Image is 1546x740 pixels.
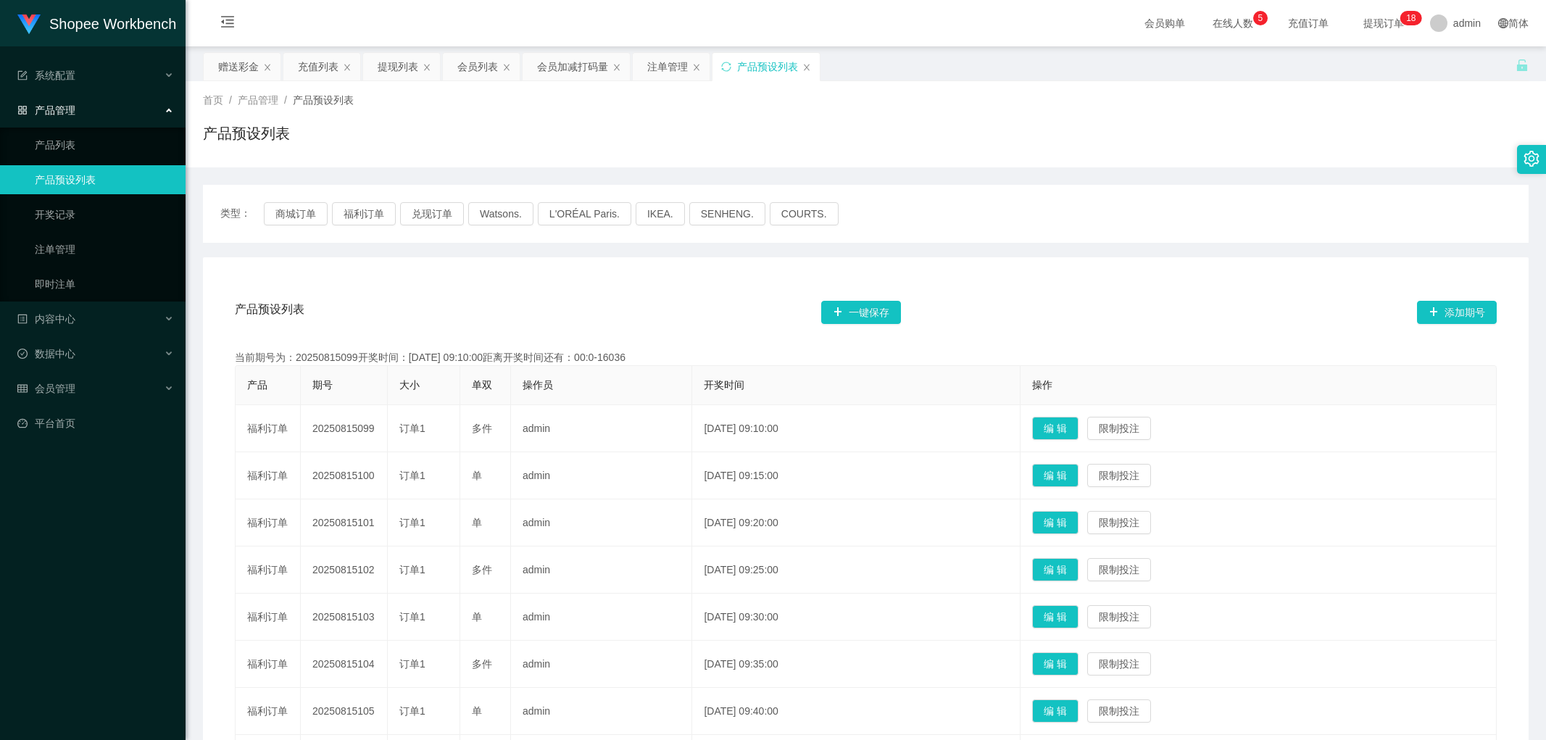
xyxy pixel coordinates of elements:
[1356,18,1411,28] span: 提现订单
[301,594,388,641] td: 20250815103
[821,301,901,324] button: 图标: plus一键保存
[35,270,174,299] a: 即时注单
[1087,699,1151,723] button: 限制投注
[35,165,174,194] a: 产品预设列表
[692,594,1020,641] td: [DATE] 09:30:00
[17,409,174,438] a: 图标: dashboard平台首页
[1524,151,1539,167] i: 图标: setting
[284,94,287,106] span: /
[523,379,553,391] span: 操作员
[502,63,511,72] i: 图标: close
[704,379,744,391] span: 开奖时间
[17,105,28,115] i: 图标: appstore-o
[468,202,533,225] button: Watsons.
[721,62,731,72] i: 图标: sync
[264,202,328,225] button: 商城订单
[343,63,352,72] i: 图标: close
[537,53,608,80] div: 会员加减打码量
[229,94,232,106] span: /
[17,70,75,81] span: 系统配置
[1498,18,1508,28] i: 图标: global
[511,688,692,735] td: admin
[49,1,176,47] h1: Shopee Workbench
[17,104,75,116] span: 产品管理
[647,53,688,80] div: 注单管理
[1087,558,1151,581] button: 限制投注
[692,546,1020,594] td: [DATE] 09:25:00
[457,53,498,80] div: 会员列表
[472,705,482,717] span: 单
[1087,605,1151,628] button: 限制投注
[689,202,765,225] button: SENHENG.
[17,313,75,325] span: 内容中心
[692,405,1020,452] td: [DATE] 09:10:00
[1032,699,1079,723] button: 编 辑
[35,200,174,229] a: 开奖记录
[1205,18,1260,28] span: 在线人数
[238,94,278,106] span: 产品管理
[220,202,264,225] span: 类型：
[17,348,75,359] span: 数据中心
[472,470,482,481] span: 单
[236,405,301,452] td: 福利订单
[1087,652,1151,675] button: 限制投注
[1032,605,1079,628] button: 编 辑
[636,202,685,225] button: IKEA.
[301,499,388,546] td: 20250815101
[17,14,41,35] img: logo.9652507e.png
[511,641,692,688] td: admin
[511,546,692,594] td: admin
[692,688,1020,735] td: [DATE] 09:40:00
[236,452,301,499] td: 福利订单
[511,594,692,641] td: admin
[737,53,798,80] div: 产品预设列表
[17,383,28,394] i: 图标: table
[1406,11,1411,25] p: 1
[472,611,482,623] span: 单
[400,202,464,225] button: 兑现订单
[511,499,692,546] td: admin
[472,379,492,391] span: 单双
[399,379,420,391] span: 大小
[1417,301,1497,324] button: 图标: plus添加期号
[472,423,492,434] span: 多件
[399,470,425,481] span: 订单1
[203,94,223,106] span: 首页
[17,70,28,80] i: 图标: form
[218,53,259,80] div: 赠送彩金
[1032,511,1079,534] button: 编 辑
[399,658,425,670] span: 订单1
[301,688,388,735] td: 20250815105
[1411,11,1416,25] p: 8
[1032,379,1052,391] span: 操作
[692,63,701,72] i: 图标: close
[1032,558,1079,581] button: 编 辑
[17,314,28,324] i: 图标: profile
[293,94,354,106] span: 产品预设列表
[1032,652,1079,675] button: 编 辑
[312,379,333,391] span: 期号
[538,202,631,225] button: L'ORÉAL Paris.
[1087,417,1151,440] button: 限制投注
[423,63,431,72] i: 图标: close
[1087,464,1151,487] button: 限制投注
[301,452,388,499] td: 20250815100
[612,63,621,72] i: 图标: close
[236,499,301,546] td: 福利订单
[1258,11,1263,25] p: 5
[692,499,1020,546] td: [DATE] 09:20:00
[263,63,272,72] i: 图标: close
[1032,417,1079,440] button: 编 辑
[399,564,425,575] span: 订单1
[301,405,388,452] td: 20250815099
[472,517,482,528] span: 单
[203,122,290,144] h1: 产品预设列表
[236,688,301,735] td: 福利订单
[1032,464,1079,487] button: 编 辑
[399,705,425,717] span: 订单1
[247,379,267,391] span: 产品
[1516,59,1529,72] i: 图标: unlock
[236,546,301,594] td: 福利订单
[17,383,75,394] span: 会员管理
[203,1,252,47] i: 图标: menu-fold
